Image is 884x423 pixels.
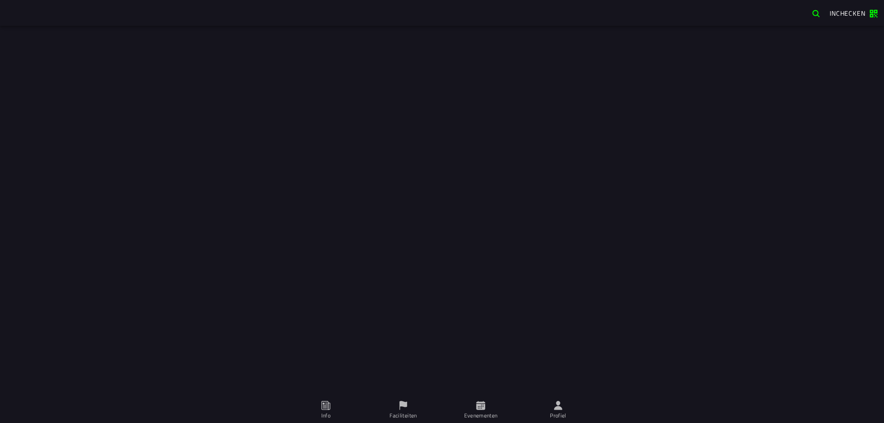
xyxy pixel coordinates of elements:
ion-label: Faciliteiten [389,411,417,420]
a: Inchecken [825,5,882,21]
ion-label: Profiel [550,411,566,420]
ion-label: Evenementen [464,411,498,420]
ion-label: Info [321,411,330,420]
span: Inchecken [830,8,866,18]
